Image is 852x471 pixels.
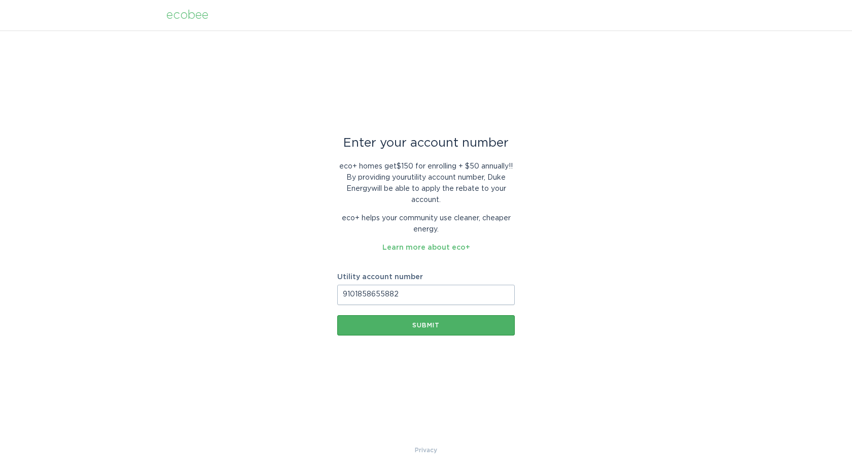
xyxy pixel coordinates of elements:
p: eco+ homes get $150 for enrolling + $50 annually! ! By providing your utility account number , Du... [337,161,515,206]
div: Enter your account number [337,138,515,149]
a: Learn more about eco+ [382,244,470,251]
p: eco+ helps your community use cleaner, cheaper energy. [337,213,515,235]
div: Submit [342,322,510,328]
button: Submit [337,315,515,335]
label: Utility account number [337,274,515,281]
div: ecobee [166,10,208,21]
a: Privacy Policy & Terms of Use [415,445,437,456]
